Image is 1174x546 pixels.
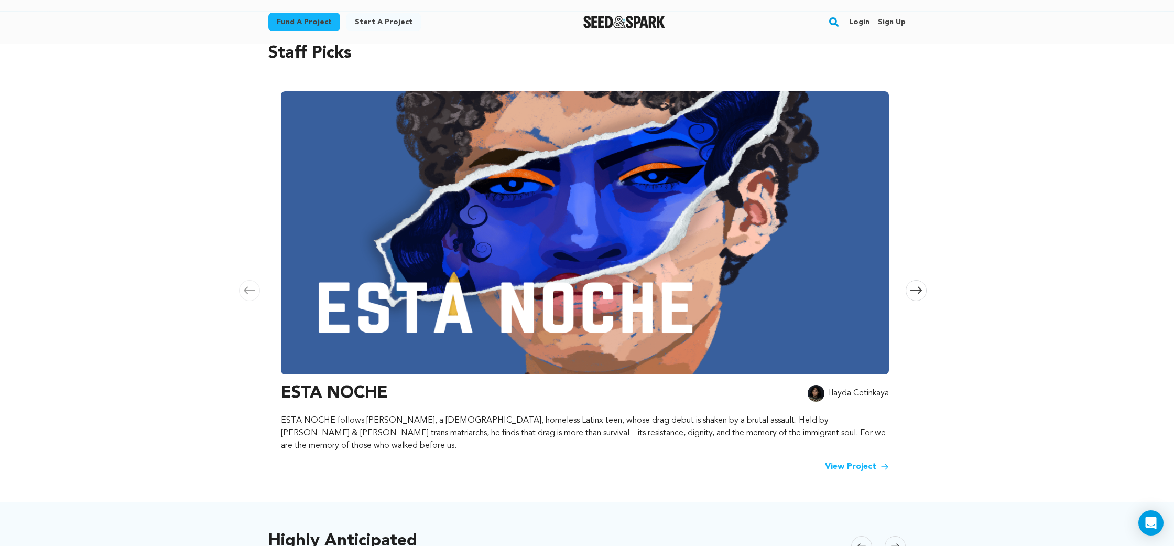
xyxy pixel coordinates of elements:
[829,387,889,400] p: Ilayda Cetinkaya
[281,381,388,406] h3: ESTA NOCHE
[583,16,666,28] img: Seed&Spark Logo Dark Mode
[346,13,421,31] a: Start a project
[1138,510,1164,536] div: Open Intercom Messenger
[268,41,906,66] h2: Staff Picks
[849,14,869,30] a: Login
[281,414,889,452] p: ESTA NOCHE follows [PERSON_NAME], a [DEMOGRAPHIC_DATA], homeless Latinx teen, whose drag debut is...
[268,13,340,31] a: Fund a project
[825,461,889,473] a: View Project
[878,14,906,30] a: Sign up
[808,385,824,402] img: 2560246e7f205256.jpg
[281,91,889,374] img: ESTA NOCHE image
[583,16,666,28] a: Seed&Spark Homepage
